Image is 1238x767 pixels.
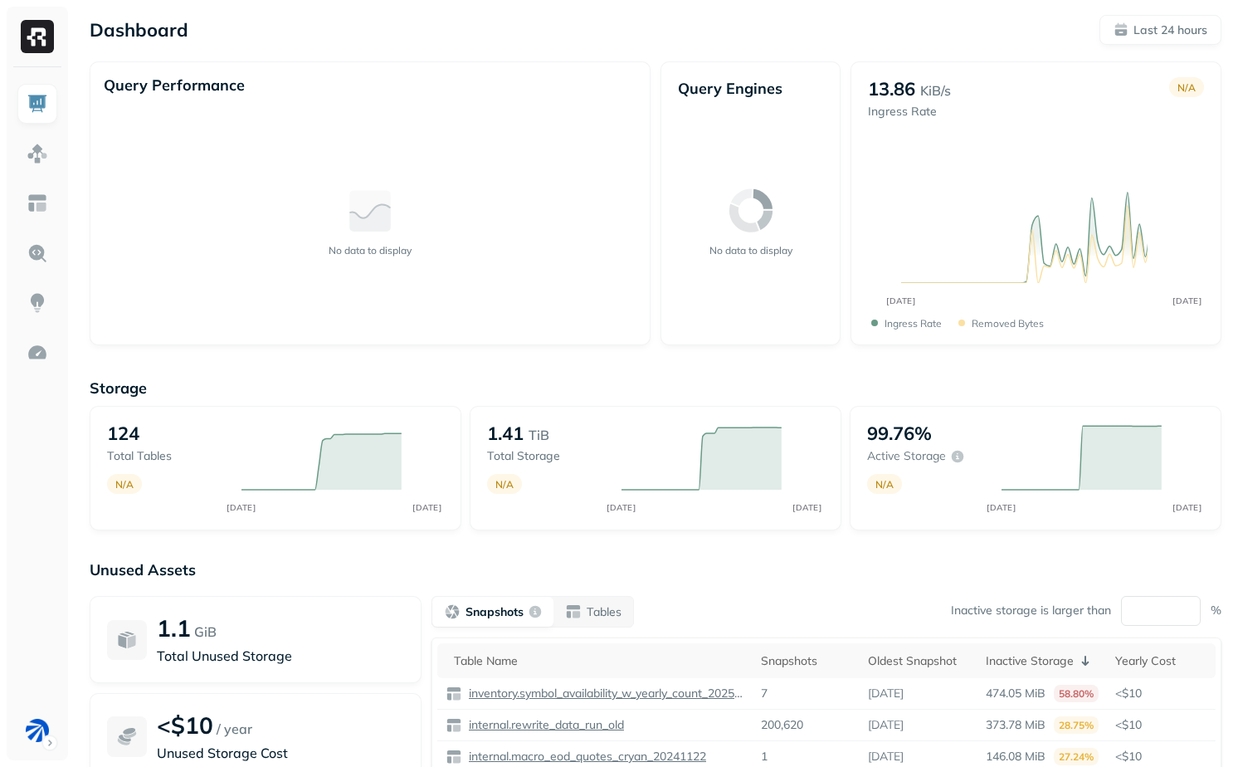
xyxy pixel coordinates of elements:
img: table [446,749,462,765]
tspan: [DATE] [987,502,1016,512]
p: N/A [875,478,894,491]
p: 7 [761,686,768,701]
p: <$10 [1115,749,1207,765]
img: Dashboard [27,93,48,115]
p: 200,620 [761,717,803,733]
p: <$10 [157,711,213,740]
img: Asset Explorer [27,193,48,214]
p: Query Performance [104,76,245,95]
p: 13.86 [868,77,915,100]
p: N/A [1177,81,1196,94]
p: [DATE] [868,686,904,701]
tspan: [DATE] [413,502,442,512]
p: Inactive Storage [986,653,1074,669]
p: TiB [529,425,549,445]
p: Snapshots [465,604,524,620]
button: Last 24 hours [1099,15,1221,45]
p: [DATE] [868,717,904,733]
p: Last 24 hours [1133,22,1207,38]
p: 99.76% [867,422,932,445]
p: <$10 [1115,686,1207,701]
p: Ingress Rate [868,104,951,120]
p: Unused Storage Cost [157,743,404,763]
img: table [446,717,462,734]
p: Total tables [107,448,225,464]
img: Query Explorer [27,242,48,264]
div: Oldest Snapshot [868,653,969,669]
tspan: [DATE] [1173,502,1202,512]
img: BAM [26,719,49,742]
a: internal.rewrite_data_run_old [462,717,624,733]
tspan: [DATE] [793,502,822,512]
p: 373.78 MiB [986,717,1045,733]
div: Snapshots [761,653,851,669]
p: 58.80% [1054,685,1099,702]
p: 474.05 MiB [986,686,1045,701]
p: No data to display [329,244,412,256]
p: Ingress Rate [885,317,942,330]
p: internal.rewrite_data_run_old [465,717,624,733]
p: / year [217,719,252,739]
a: internal.macro_eod_quotes_cryan_20241122 [462,749,706,765]
p: [DATE] [868,749,904,765]
tspan: [DATE] [607,502,636,512]
img: table [446,686,462,702]
p: internal.macro_eod_quotes_cryan_20241122 [465,749,706,765]
p: % [1211,603,1221,618]
p: Tables [587,604,621,620]
p: Storage [90,379,1221,398]
p: GiB [194,622,217,642]
p: KiB/s [920,81,951,100]
p: 1.41 [487,422,524,445]
p: <$10 [1115,717,1207,733]
img: Insights [27,292,48,314]
div: Yearly Cost [1115,653,1207,669]
tspan: [DATE] [227,502,256,512]
p: 146.08 MiB [986,749,1045,765]
p: Unused Assets [90,560,1221,579]
p: Inactive storage is larger than [951,603,1111,618]
p: 1.1 [157,613,191,642]
img: Ryft [21,20,54,53]
p: N/A [495,478,514,491]
img: Optimization [27,342,48,364]
p: 1 [761,749,768,765]
p: 28.75% [1054,716,1099,734]
p: Total storage [487,448,605,464]
p: 27.24% [1054,748,1099,765]
p: N/A [115,478,134,491]
p: Removed bytes [972,317,1044,330]
p: Dashboard [90,18,188,42]
div: Table Name [454,653,744,669]
tspan: [DATE] [887,296,916,305]
p: inventory.symbol_availability_w_yearly_count_20250710 [465,686,744,701]
p: 124 [107,422,139,445]
p: Query Engines [678,79,823,98]
tspan: [DATE] [1173,296,1202,305]
a: inventory.symbol_availability_w_yearly_count_20250710 [462,686,744,701]
p: Total Unused Storage [157,646,404,666]
p: No data to display [709,244,792,256]
p: Active storage [867,448,946,464]
img: Assets [27,143,48,164]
